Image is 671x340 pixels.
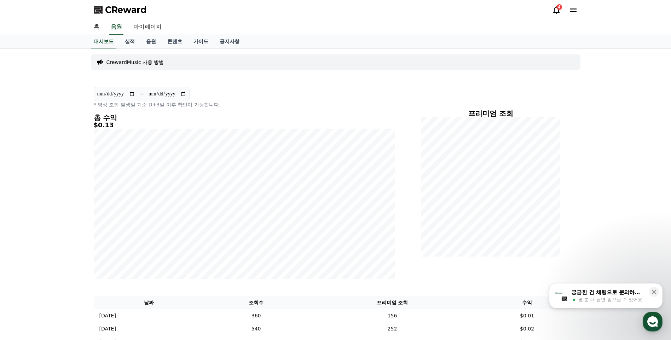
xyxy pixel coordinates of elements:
[105,4,147,16] span: CReward
[204,322,308,335] td: 540
[47,224,91,242] a: 대화
[2,224,47,242] a: 홈
[94,101,395,108] p: * 영상 조회 발생일 기준 D+3일 이후 확인이 가능합니다.
[308,322,476,335] td: 252
[22,235,27,240] span: 홈
[106,59,164,66] a: CrewardMusic 사용 방법
[140,35,162,48] a: 음원
[128,20,167,35] a: 마이페이지
[204,296,308,309] th: 조회수
[94,122,395,129] h5: $0.13
[99,312,116,320] p: [DATE]
[477,296,578,309] th: 수익
[109,20,123,35] a: 음원
[91,35,116,48] a: 대시보드
[119,35,140,48] a: 실적
[308,296,476,309] th: 프리미엄 조회
[421,110,561,117] h4: 프리미엄 조회
[65,235,73,241] span: 대화
[94,4,147,16] a: CReward
[308,309,476,322] td: 156
[94,296,204,309] th: 날짜
[188,35,214,48] a: 가이드
[204,309,308,322] td: 360
[88,20,105,35] a: 홈
[109,235,118,240] span: 설정
[162,35,188,48] a: 콘텐츠
[214,35,245,48] a: 공지사항
[91,224,136,242] a: 설정
[477,309,578,322] td: $0.01
[556,4,562,10] div: 4
[99,325,116,333] p: [DATE]
[94,114,395,122] h4: 총 수익
[477,322,578,335] td: $0.02
[139,90,144,98] p: ~
[552,6,561,14] a: 4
